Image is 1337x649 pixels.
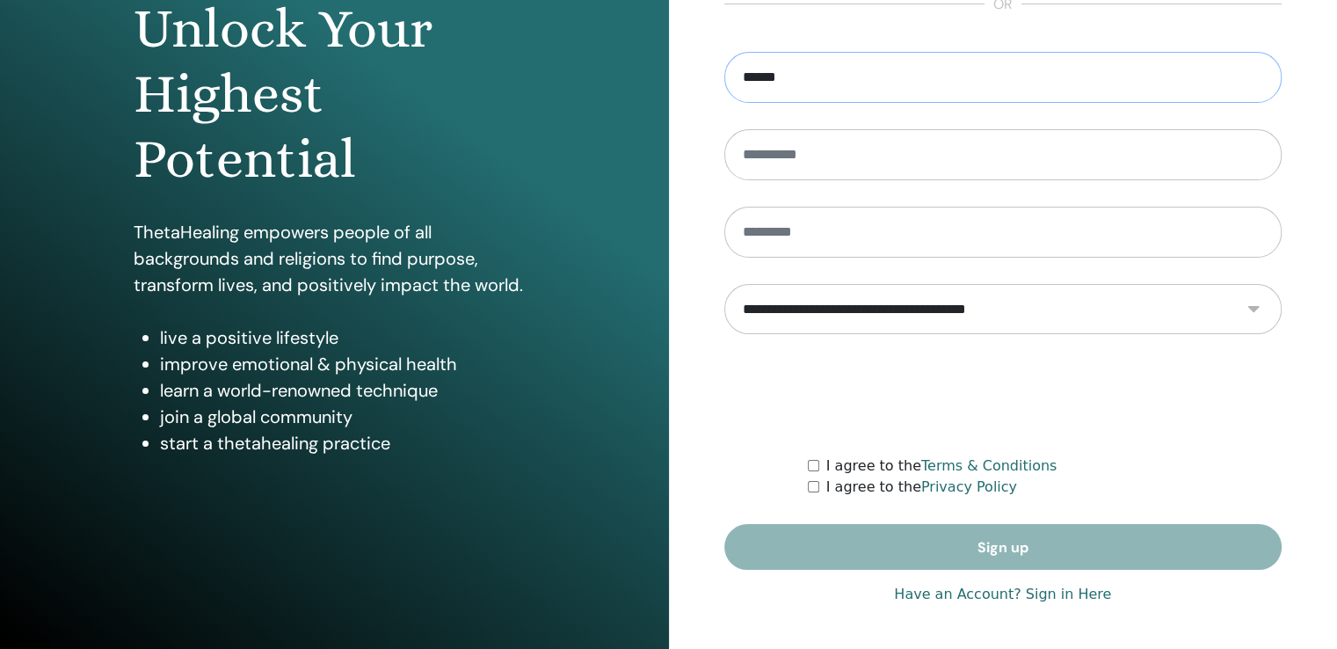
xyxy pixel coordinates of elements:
[160,324,535,351] li: live a positive lifestyle
[921,478,1017,495] a: Privacy Policy
[160,430,535,456] li: start a thetahealing practice
[160,404,535,430] li: join a global community
[160,351,535,377] li: improve emotional & physical health
[134,219,535,298] p: ThetaHealing empowers people of all backgrounds and religions to find purpose, transform lives, a...
[160,377,535,404] li: learn a world-renowned technique
[826,477,1017,498] label: I agree to the
[921,457,1057,474] a: Terms & Conditions
[894,584,1111,605] a: Have an Account? Sign in Here
[826,456,1057,477] label: I agree to the
[869,361,1137,429] iframe: reCAPTCHA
